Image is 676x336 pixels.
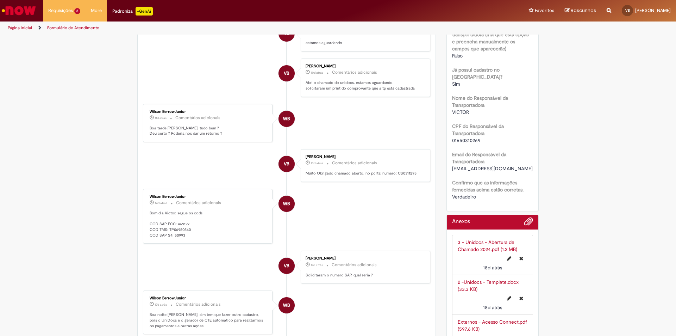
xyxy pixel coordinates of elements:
[452,219,470,225] h2: Anexos
[635,7,671,13] span: [PERSON_NAME]
[452,109,469,115] span: VICTOR
[515,253,527,264] button: Excluir 3 - Unidocs - Abertura de Chamado 2024.pdf
[311,71,323,75] span: 10d atrás
[483,304,502,311] span: 18d atrás
[503,293,515,304] button: Editar nome de arquivo 2 -Unidocs - Template.docx
[150,312,267,329] p: Boa noite [PERSON_NAME], sim tem que fazer outro cadastro, pois o UniDocs é o gerador de CTE auto...
[155,201,167,205] time: 18/08/2025 11:05:34
[332,160,377,166] small: Comentários adicionais
[515,293,527,304] button: Excluir 2 -Unidocs - Template.docx
[284,155,289,172] span: VB
[332,262,377,268] small: Comentários adicionais
[155,116,167,120] time: 21/08/2025 14:57:56
[278,65,295,81] div: VICTOR BRAGA
[284,65,289,82] span: VB
[155,303,167,307] span: 17d atrás
[150,296,267,300] div: Wilson BerrowJunior
[483,264,502,271] span: 18d atrás
[306,40,423,46] p: estamos aguardando
[306,256,423,261] div: [PERSON_NAME]
[155,116,167,120] span: 11d atrás
[278,258,295,274] div: VICTOR BRAGA
[452,165,533,172] span: [EMAIL_ADDRESS][DOMAIN_NAME]
[452,151,506,165] b: Email do Responsável da Transportadora
[483,264,502,271] time: 14/08/2025 14:02:15
[311,161,323,165] time: 19/08/2025 11:27:09
[176,200,221,206] small: Comentários adicionais
[5,22,445,35] ul: Trilhas de página
[452,179,524,193] b: Confirmo que as informações fornecidas acima estão corretas.
[283,195,290,212] span: WB
[535,7,554,14] span: Favoritos
[306,64,423,68] div: [PERSON_NAME]
[1,4,37,18] img: ServiceNow
[150,110,267,114] div: Wilson BerrowJunior
[48,7,73,14] span: Requisições
[458,319,527,332] a: Externos - Acesso Connect.pdf (597.6 KB)
[284,257,289,274] span: VB
[565,7,596,14] a: Rascunhos
[311,263,323,267] time: 16/08/2025 10:22:39
[8,25,32,31] a: Página inicial
[306,155,423,159] div: [PERSON_NAME]
[483,304,502,311] time: 14/08/2025 14:02:08
[311,71,323,75] time: 22/08/2025 12:20:49
[452,24,529,52] b: Não consegui encontrar minha transportadora (marque esta opção e preencha manualmente os campos q...
[112,7,153,16] div: Padroniza
[283,297,290,314] span: WB
[452,123,504,136] b: CPF do Responsável da Transportadora
[150,210,267,238] p: Bom dia Victor, segue os cods COD SAP ECC: 469197 COD TMS: TP06950540 COD SAP S4: 50993
[452,53,463,59] span: Falso
[91,7,102,14] span: More
[283,110,290,127] span: WB
[278,111,295,127] div: Wilson BerrowJunior
[452,95,508,108] b: Nome do Responsável da Transportadora
[155,303,167,307] time: 15/08/2025 20:02:02
[452,137,481,143] span: 01650310269
[458,239,517,252] a: 3 - Unidocs - Abertura de Chamado 2024.pdf (1.2 MB)
[176,301,221,307] small: Comentários adicionais
[74,8,80,14] span: 8
[136,7,153,16] p: +GenAi
[306,171,423,176] p: Muito Obrigado chamado aberto. no portal numero: CS0311295
[311,263,323,267] span: 17d atrás
[458,279,519,292] a: 2 -Unidocs - Template.docx (33.3 KB)
[452,81,460,87] span: Sim
[306,273,423,278] p: Solicitaram o numero SAP. qual seria ?
[524,217,533,230] button: Adicionar anexos
[278,156,295,172] div: VICTOR BRAGA
[278,196,295,212] div: Wilson BerrowJunior
[278,297,295,313] div: Wilson BerrowJunior
[150,126,267,136] p: Boa tarde [PERSON_NAME], tudo bem ? Deu certo ? Poderia nos dar um retorno ?
[150,195,267,199] div: Wilson BerrowJunior
[625,8,630,13] span: VB
[155,201,167,205] span: 14d atrás
[452,67,502,80] b: Já possui cadastro no [GEOGRAPHIC_DATA]?
[311,161,323,165] span: 13d atrás
[571,7,596,14] span: Rascunhos
[332,69,377,75] small: Comentários adicionais
[452,194,476,200] span: Verdadeiro
[47,25,99,31] a: Formulário de Atendimento
[175,115,220,121] small: Comentários adicionais
[306,80,423,91] p: Abri o chamado do unidocs. estamos aguardando. solicitaram um print do comprovante que a tp está ...
[503,253,515,264] button: Editar nome de arquivo 3 - Unidocs - Abertura de Chamado 2024.pdf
